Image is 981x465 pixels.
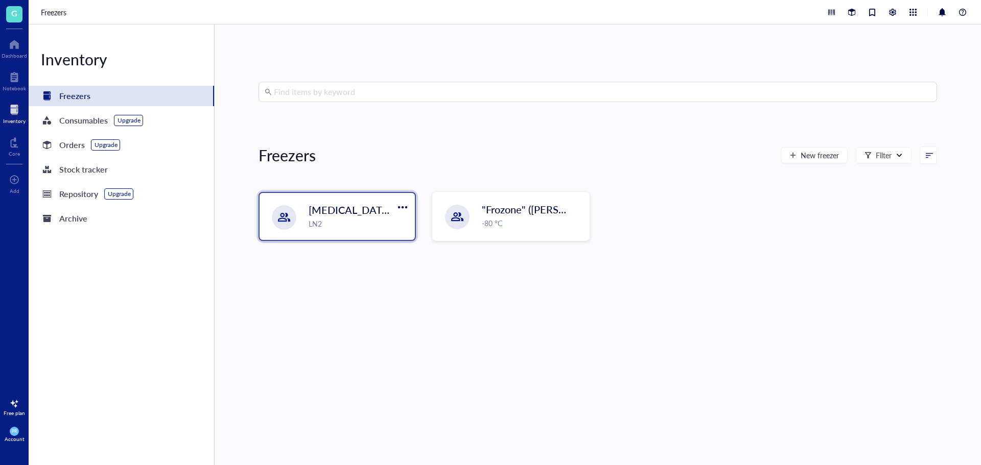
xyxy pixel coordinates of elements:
[59,89,90,103] div: Freezers
[11,7,17,19] span: G
[259,145,316,165] div: Freezers
[2,53,27,59] div: Dashboard
[3,118,26,124] div: Inventory
[12,429,17,434] span: PR
[59,162,108,177] div: Stock tracker
[9,134,20,157] a: Core
[29,184,214,204] a: RepositoryUpgrade
[801,151,839,159] span: New freezer
[29,110,214,131] a: ConsumablesUpgrade
[29,159,214,180] a: Stock tracker
[781,147,848,163] button: New freezer
[309,218,409,229] div: LN2
[482,202,702,216] span: "Frozone" ([PERSON_NAME]/[PERSON_NAME])
[59,138,85,152] div: Orders
[29,86,214,106] a: Freezers
[9,151,20,157] div: Core
[3,85,26,91] div: Notebook
[4,410,25,416] div: Free plan
[309,203,604,217] span: [MEDICAL_DATA] Storage ([PERSON_NAME]/[PERSON_NAME])
[3,102,26,124] a: Inventory
[29,208,214,229] a: Archive
[59,211,87,226] div: Archive
[876,150,892,161] div: Filter
[10,188,19,194] div: Add
[2,36,27,59] a: Dashboard
[5,436,25,442] div: Account
[59,113,108,128] div: Consumables
[41,7,68,18] a: Freezers
[108,190,131,198] div: Upgrade
[29,135,214,155] a: OrdersUpgrade
[118,116,141,125] div: Upgrade
[3,69,26,91] a: Notebook
[59,187,98,201] div: Repository
[482,217,583,229] div: -80 °C
[95,141,118,149] div: Upgrade
[29,49,214,69] div: Inventory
